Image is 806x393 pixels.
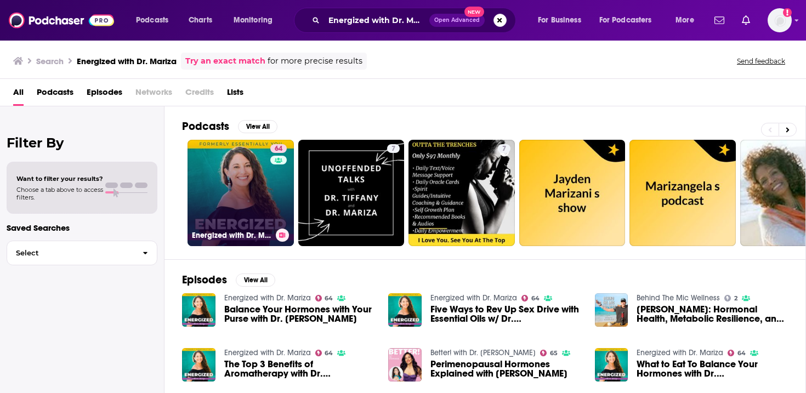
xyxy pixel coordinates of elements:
button: open menu [226,12,287,29]
button: Open AdvancedNew [429,14,485,27]
img: What to Eat To Balance Your Hormones with Dr. Mariza [595,348,628,381]
button: View All [238,120,277,133]
span: Want to filter your results? [16,175,103,183]
a: The Top 3 Benefits of Aromatherapy with Dr. Mariza [182,348,215,381]
span: Monitoring [234,13,273,28]
span: Credits [185,83,214,106]
a: 65 [540,350,558,356]
img: Perimenopausal Hormones Explained with Dr. Mariza Snyder [388,348,422,381]
h3: Energized with Dr. Mariza [77,56,177,66]
a: Charts [181,12,219,29]
a: Perimenopausal Hormones Explained with Dr. Mariza Snyder [430,360,582,378]
a: Energized with Dr. Mariza [224,348,311,357]
span: 64 [325,296,333,301]
span: 64 [737,351,746,356]
a: 64 [728,350,746,356]
span: 7 [502,144,506,155]
span: [PERSON_NAME]: Hormonal Health, Metabolic Resilience, and Energized Wellness Strategies [637,305,788,323]
a: Energized with Dr. Mariza [430,293,517,303]
a: 7 [498,144,510,153]
a: Better! with Dr. Stephanie [430,348,536,357]
a: Energized with Dr. Mariza [637,348,723,357]
span: Charts [189,13,212,28]
h3: Energized with Dr. Mariza [192,231,271,240]
a: PodcastsView All [182,119,277,133]
p: Saved Searches [7,223,157,233]
a: Show notifications dropdown [710,11,729,30]
h2: Podcasts [182,119,229,133]
a: 7 [408,140,515,246]
input: Search podcasts, credits, & more... [324,12,429,29]
span: for more precise results [268,55,362,67]
a: 2 [724,295,737,301]
span: Perimenopausal Hormones Explained with [PERSON_NAME] [430,360,582,378]
button: Show profile menu [768,8,792,32]
span: 64 [325,351,333,356]
button: open menu [128,12,183,29]
button: open menu [592,12,668,29]
button: View All [236,274,275,287]
span: Open Advanced [434,18,480,23]
a: EpisodesView All [182,273,275,287]
a: 7 [387,144,400,153]
img: Podchaser - Follow, Share and Rate Podcasts [9,10,114,31]
div: Search podcasts, credits, & more... [304,8,526,33]
img: Dr. Mariza Snyder: Hormonal Health, Metabolic Resilience, and Energized Wellness Strategies [595,293,628,327]
a: 64 [521,295,540,301]
span: Networks [135,83,172,106]
span: For Podcasters [599,13,652,28]
span: The Top 3 Benefits of Aromatherapy with Dr. [PERSON_NAME] [224,360,376,378]
a: Episodes [87,83,122,106]
svg: Add a profile image [783,8,792,17]
a: 7 [298,140,405,246]
span: What to Eat To Balance Your Hormones with Dr. [PERSON_NAME] [637,360,788,378]
a: 64 [270,144,287,153]
a: Five Ways to Rev Up Sex Drive with Essential Oils w/ Dr. Mariza [430,305,582,323]
a: 64 [315,295,333,301]
a: Podcasts [37,83,73,106]
span: 64 [531,296,540,301]
h2: Filter By [7,135,157,151]
a: Energized with Dr. Mariza [224,293,311,303]
span: More [676,13,694,28]
h2: Episodes [182,273,227,287]
span: 2 [734,296,737,301]
a: Dr. Mariza Snyder: Hormonal Health, Metabolic Resilience, and Energized Wellness Strategies [637,305,788,323]
span: Choose a tab above to access filters. [16,186,103,201]
button: Select [7,241,157,265]
a: Lists [227,83,243,106]
img: Five Ways to Rev Up Sex Drive with Essential Oils w/ Dr. Mariza [388,293,422,327]
span: For Business [538,13,581,28]
span: 65 [550,351,558,356]
span: Select [7,249,134,257]
span: New [464,7,484,17]
span: 7 [391,144,395,155]
a: What to Eat To Balance Your Hormones with Dr. Mariza [637,360,788,378]
span: 64 [275,144,282,155]
a: Behind The Mic Wellness [637,293,720,303]
span: Balance Your Hormones with Your Purse with Dr. [PERSON_NAME] [224,305,376,323]
a: 64Energized with Dr. Mariza [188,140,294,246]
a: The Top 3 Benefits of Aromatherapy with Dr. Mariza [224,360,376,378]
span: Podcasts [136,13,168,28]
button: open menu [530,12,595,29]
button: open menu [668,12,708,29]
a: All [13,83,24,106]
a: Show notifications dropdown [737,11,754,30]
button: Send feedback [734,56,788,66]
a: Try an exact match [185,55,265,67]
a: Balance Your Hormones with Your Purse with Dr. Mariza [224,305,376,323]
h3: Search [36,56,64,66]
img: User Profile [768,8,792,32]
img: Balance Your Hormones with Your Purse with Dr. Mariza [182,293,215,327]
